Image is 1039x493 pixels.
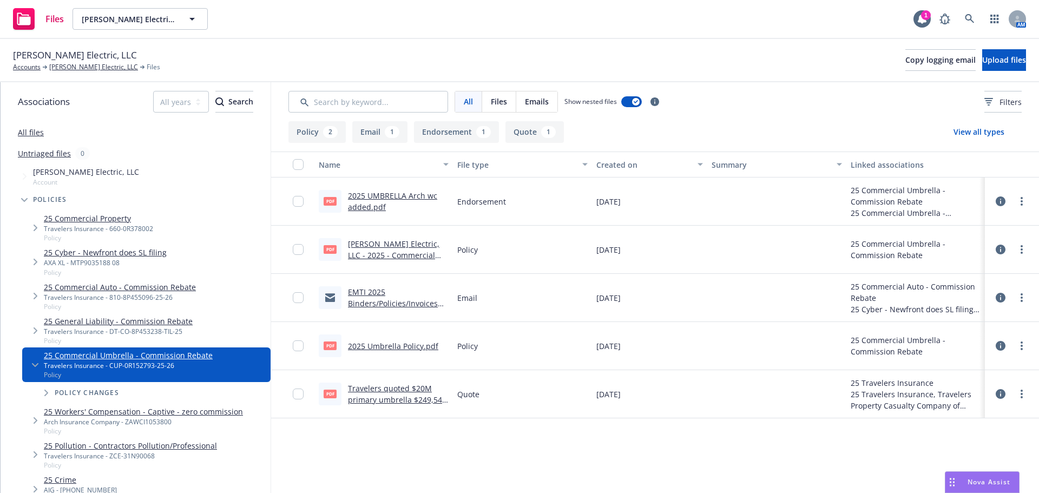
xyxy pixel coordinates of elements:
[457,196,506,207] span: Endorsement
[592,152,708,178] button: Created on
[476,126,491,138] div: 1
[215,91,253,112] div: Search
[936,121,1022,143] button: View all types
[33,178,139,187] span: Account
[352,121,407,143] button: Email
[82,14,175,25] span: [PERSON_NAME] Electric, LLC
[44,461,217,470] span: Policy
[348,190,437,212] a: 2025 UMBRELLA Arch wc added.pdf
[851,334,981,357] div: 25 Commercial Umbrella - Commission Rebate
[348,383,446,416] a: Travelers quoted $20M primary umbrella $249,549 @ 10%.pdf
[851,159,981,170] div: Linked associations
[13,48,137,62] span: [PERSON_NAME] Electric, LLC
[44,247,167,258] a: 25 Cyber - Newfront does SL filing
[712,159,830,170] div: Summary
[44,224,153,233] div: Travelers Insurance - 660-0R378002
[905,55,976,65] span: Copy logging email
[1015,195,1028,208] a: more
[293,389,304,399] input: Toggle Row Selected
[44,268,167,277] span: Policy
[984,8,1005,30] a: Switch app
[464,96,473,107] span: All
[596,196,621,207] span: [DATE]
[9,4,68,34] a: Files
[44,406,243,417] a: 25 Workers' Compensation - Captive - zero commission
[73,8,208,30] button: [PERSON_NAME] Electric, LLC
[44,361,213,370] div: Travelers Insurance - CUP-0R152793-25-26
[541,126,556,138] div: 1
[293,244,304,255] input: Toggle Row Selected
[33,166,139,178] span: [PERSON_NAME] Electric, LLC
[33,196,67,203] span: Policies
[984,96,1022,108] span: Filters
[457,340,478,352] span: Policy
[982,49,1026,71] button: Upload files
[215,97,224,106] svg: Search
[18,95,70,109] span: Associations
[385,126,399,138] div: 1
[44,350,213,361] a: 25 Commercial Umbrella - Commission Rebate
[44,302,196,311] span: Policy
[323,126,338,138] div: 2
[945,471,1020,493] button: Nova Assist
[959,8,981,30] a: Search
[984,91,1022,113] button: Filters
[846,152,985,178] button: Linked associations
[55,390,119,396] span: Policy changes
[596,340,621,352] span: [DATE]
[348,239,439,272] a: [PERSON_NAME] Electric, LLC - 2025 - Commercial Umbrella Policy.pdf
[44,426,243,436] span: Policy
[314,152,453,178] button: Name
[851,207,981,219] div: 25 Commercial Umbrella - Commission Rebate
[457,159,575,170] div: File type
[934,8,956,30] a: Report a Bug
[505,121,564,143] button: Quote
[324,197,337,205] span: pdf
[44,327,193,336] div: Travelers Insurance - DT-CO-8P453238-TIL-25
[851,281,981,304] div: 25 Commercial Auto - Commission Rebate
[348,341,438,351] a: 2025 Umbrella Policy.pdf
[324,341,337,350] span: pdf
[147,62,160,72] span: Files
[982,55,1026,65] span: Upload files
[457,389,479,400] span: Quote
[851,304,981,315] div: 25 Cyber - Newfront does SL filing
[1015,291,1028,304] a: more
[44,440,217,451] a: 25 Pollution - Contractors Pollution/Professional
[44,336,193,345] span: Policy
[288,91,448,113] input: Search by keyword...
[13,62,41,72] a: Accounts
[905,49,976,71] button: Copy logging email
[491,96,507,107] span: Files
[851,238,981,261] div: 25 Commercial Umbrella - Commission Rebate
[945,472,959,492] div: Drag to move
[44,258,167,267] div: AXA XL - MTP9035188 08
[1015,387,1028,400] a: more
[457,292,477,304] span: Email
[348,287,438,320] a: EMTI 2025 Binders/Policies/Invoices attached
[707,152,846,178] button: Summary
[564,97,617,106] span: Show nested files
[293,196,304,207] input: Toggle Row Selected
[44,451,217,461] div: Travelers Insurance - ZCE-31N90068
[851,389,981,411] div: 25 Travelers Insurance, Travelers Property Casualty Company of America - Travelers Insurance
[293,292,304,303] input: Toggle Row Selected
[44,293,196,302] div: Travelers Insurance - 810-8P455096-25-26
[596,159,692,170] div: Created on
[49,62,138,72] a: [PERSON_NAME] Electric, LLC
[851,185,981,207] div: 25 Commercial Umbrella - Commission Rebate
[525,96,549,107] span: Emails
[319,159,437,170] div: Name
[44,233,153,242] span: Policy
[75,147,90,160] div: 0
[453,152,591,178] button: File type
[44,281,196,293] a: 25 Commercial Auto - Commission Rebate
[596,389,621,400] span: [DATE]
[18,127,44,137] a: All files
[18,148,71,159] a: Untriaged files
[215,91,253,113] button: SearchSearch
[324,390,337,398] span: pdf
[851,377,981,389] div: 25 Travelers Insurance
[414,121,499,143] button: Endorsement
[596,244,621,255] span: [DATE]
